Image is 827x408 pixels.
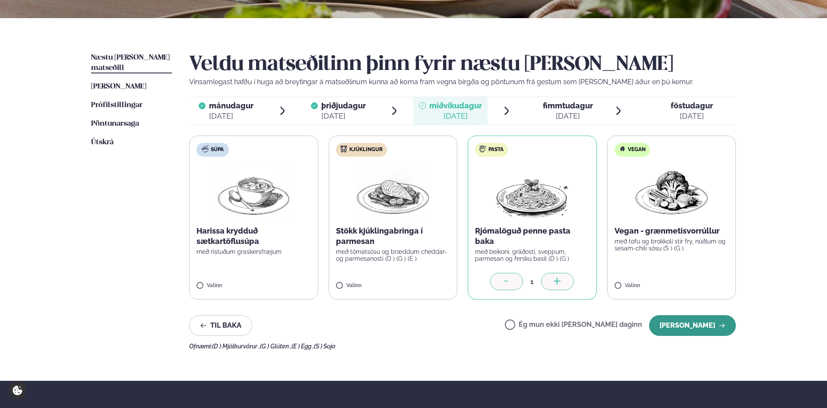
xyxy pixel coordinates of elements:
button: [PERSON_NAME] [649,315,736,336]
span: þriðjudagur [321,101,366,110]
h2: Veldu matseðilinn þinn fyrir næstu [PERSON_NAME] [189,53,736,77]
span: föstudagur [671,101,713,110]
span: Pöntunarsaga [91,120,139,127]
span: [PERSON_NAME] [91,83,146,90]
img: Vegan.png [634,164,710,219]
div: [DATE] [321,111,366,121]
span: Súpa [211,146,224,153]
span: miðvikudagur [429,101,482,110]
button: Til baka [189,315,252,336]
span: (S ) Soja [314,343,336,350]
div: Ofnæmi: [189,343,736,350]
img: Vegan.svg [619,145,626,152]
p: Vinsamlegast hafðu í huga að breytingar á matseðlinum kunna að koma fram vegna birgða og pöntunum... [189,77,736,87]
span: (D ) Mjólkurvörur , [212,343,260,350]
p: með tómatsósu og bræddum cheddar- og parmesanosti (D ) (G ) (E ) [336,248,450,262]
p: Vegan - grænmetisvorrúllur [615,226,729,236]
a: Pöntunarsaga [91,119,139,129]
a: Útskrá [91,137,114,148]
span: (G ) Glúten , [260,343,292,350]
a: Næstu [PERSON_NAME] matseðill [91,53,172,73]
span: Næstu [PERSON_NAME] matseðill [91,54,170,72]
p: Harissa krydduð sætkartöflusúpa [196,226,311,247]
span: (E ) Egg , [292,343,314,350]
span: Útskrá [91,139,114,146]
p: með ristuðum graskersfræjum [196,248,311,255]
img: chicken.svg [340,145,347,152]
span: Vegan [628,146,646,153]
img: Soup.png [215,164,292,219]
div: [DATE] [671,111,713,121]
a: [PERSON_NAME] [91,82,146,92]
p: Stökk kjúklingabringa í parmesan [336,226,450,247]
a: Cookie settings [9,382,26,399]
a: Prófílstillingar [91,100,143,111]
div: 1 [523,277,541,287]
img: Spagetti.png [494,164,570,219]
p: með beikoni, gráðosti, sveppum, parmesan og fersku basil (D ) (G ) [475,248,589,262]
img: soup.svg [202,145,209,152]
div: [DATE] [543,111,593,121]
img: pasta.svg [479,145,486,152]
span: fimmtudagur [543,101,593,110]
span: Prófílstillingar [91,101,143,109]
span: Kjúklingur [349,146,383,153]
p: Rjómalöguð penne pasta baka [475,226,589,247]
div: [DATE] [429,111,482,121]
p: með tofu og brokkolí stir fry, núðlum og sesam-chili sósu (S ) (G ) [615,238,729,252]
img: Chicken-breast.png [355,164,431,219]
span: Pasta [488,146,504,153]
span: mánudagur [209,101,253,110]
div: [DATE] [209,111,253,121]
